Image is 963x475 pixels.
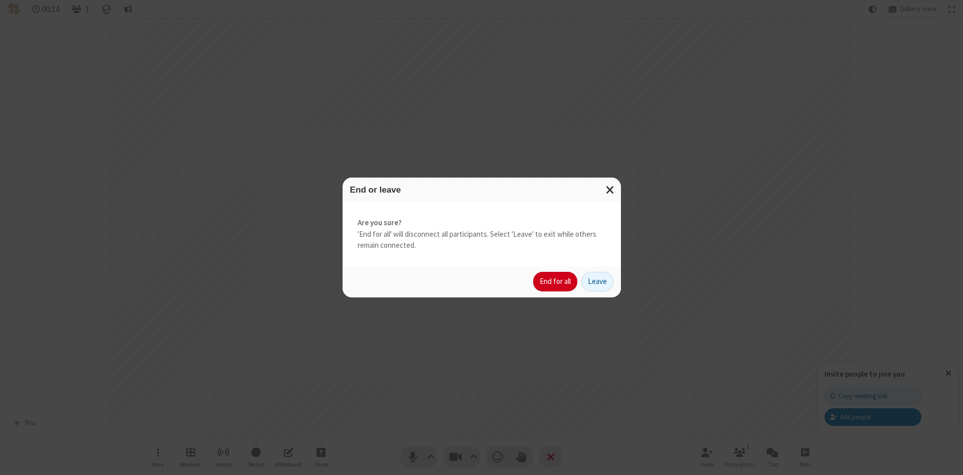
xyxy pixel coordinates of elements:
strong: Are you sure? [358,217,606,229]
button: Close modal [600,178,621,202]
div: 'End for all' will disconnect all participants. Select 'Leave' to exit while others remain connec... [343,202,621,266]
button: End for all [533,272,577,292]
button: Leave [581,272,613,292]
h3: End or leave [350,185,613,195]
